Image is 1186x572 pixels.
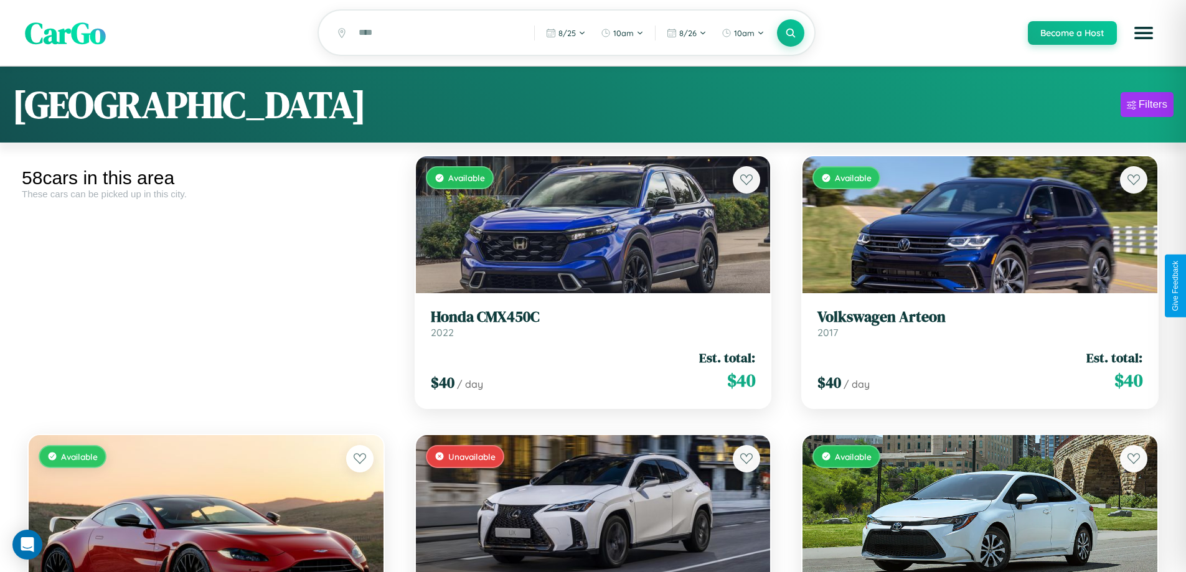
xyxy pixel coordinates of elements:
div: 58 cars in this area [22,167,390,189]
span: $ 40 [431,372,454,393]
button: 8/25 [540,23,592,43]
button: Become a Host [1028,21,1117,45]
span: $ 40 [1114,368,1142,393]
h1: [GEOGRAPHIC_DATA] [12,79,366,130]
button: 10am [715,23,771,43]
span: 10am [734,28,755,38]
span: / day [844,378,870,390]
div: Open Intercom Messenger [12,530,42,560]
span: Available [835,451,872,462]
span: 8 / 26 [679,28,697,38]
span: Unavailable [448,451,496,462]
div: These cars can be picked up in this city. [22,189,390,199]
button: 10am [595,23,650,43]
span: 2017 [817,326,838,339]
span: $ 40 [817,372,841,393]
span: / day [457,378,483,390]
a: Honda CMX450C2022 [431,308,756,339]
span: Available [61,451,98,462]
span: $ 40 [727,368,755,393]
span: CarGo [25,12,106,54]
h3: Volkswagen Arteon [817,308,1142,326]
button: 8/26 [661,23,713,43]
span: Available [835,172,872,183]
a: Volkswagen Arteon2017 [817,308,1142,339]
div: Filters [1139,98,1167,111]
span: Available [448,172,485,183]
span: Est. total: [699,349,755,367]
div: Give Feedback [1171,261,1180,311]
span: Est. total: [1086,349,1142,367]
span: 8 / 25 [558,28,576,38]
button: Filters [1121,92,1174,117]
span: 2022 [431,326,454,339]
h3: Honda CMX450C [431,308,756,326]
button: Open menu [1126,16,1161,50]
span: 10am [613,28,634,38]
